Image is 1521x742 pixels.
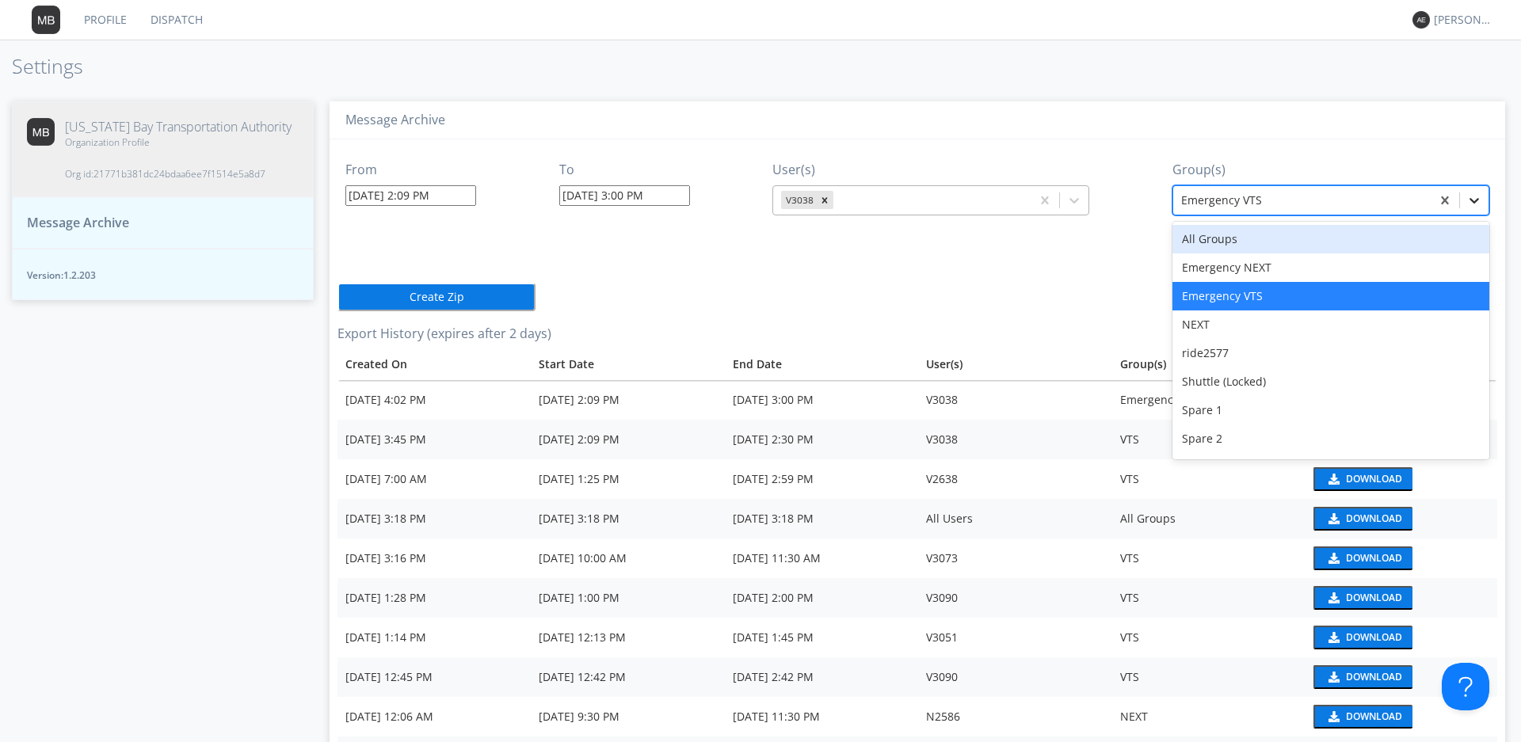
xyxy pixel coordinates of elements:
div: NEXT [1172,310,1489,339]
div: [DATE] 7:00 AM [345,471,523,487]
div: [DATE] 1:45 PM [733,630,910,645]
th: User(s) [918,348,1111,380]
div: VTS [1120,590,1298,606]
button: Version:1.2.203 [12,249,314,300]
div: [DATE] 3:00 PM [733,392,910,408]
button: Create Zip [337,283,536,311]
div: V3038 [926,392,1104,408]
img: download media button [1326,474,1340,485]
div: V3051 [926,630,1104,645]
div: Download [1346,474,1402,484]
button: [US_STATE] Bay Transportation AuthorityOrganization ProfileOrg id:21771b381dc24bdaa6ee7f1514e5a8d7 [12,101,314,198]
div: Download [1346,554,1402,563]
div: [DATE] 11:30 PM [733,709,910,725]
div: Download [1346,593,1402,603]
div: [PERSON_NAME] [1434,12,1493,28]
button: Message Archive [12,197,314,249]
a: download media buttonDownload [1313,705,1489,729]
div: All Groups [1172,225,1489,253]
img: download media button [1326,513,1340,524]
div: N2586 [926,709,1104,725]
div: [DATE] 3:18 PM [539,511,716,527]
button: Download [1313,586,1412,610]
div: V3038 [781,191,816,209]
button: Download [1313,546,1412,570]
span: Organization Profile [65,135,292,149]
a: download media buttonDownload [1313,626,1489,649]
div: [DATE] 2:30 PM [733,432,910,447]
h3: To [559,163,690,177]
div: [DATE] 4:02 PM [345,392,523,408]
button: Download [1313,507,1412,531]
div: All Groups [1120,511,1298,527]
th: Toggle SortBy [725,348,918,380]
a: download media buttonDownload [1313,467,1489,491]
div: Test Group [1172,453,1489,481]
th: Group(s) [1112,348,1306,380]
div: [DATE] 3:16 PM [345,550,523,566]
a: download media buttonDownload [1313,546,1489,570]
div: Emergency VTS [1120,392,1298,408]
h3: From [345,163,476,177]
img: download media button [1326,711,1340,722]
div: VTS [1120,432,1298,447]
div: VTS [1120,550,1298,566]
div: V3038 [926,432,1104,447]
div: [DATE] 3:45 PM [345,432,523,447]
button: Download [1313,665,1412,689]
div: [DATE] 2:00 PM [733,590,910,606]
div: VTS [1120,669,1298,685]
button: Download [1313,626,1412,649]
div: Spare 1 [1172,396,1489,424]
img: 373638.png [27,118,55,146]
div: Download [1346,633,1402,642]
div: [DATE] 1:28 PM [345,590,523,606]
h3: User(s) [772,163,1089,177]
img: download media button [1326,592,1340,603]
h3: Export History (expires after 2 days) [337,327,1497,341]
div: [DATE] 2:42 PM [733,669,910,685]
img: 373638.png [1412,11,1430,29]
button: Download [1313,705,1412,729]
a: download media buttonDownload [1313,507,1489,531]
img: download media button [1326,553,1340,564]
span: Org id: 21771b381dc24bdaa6ee7f1514e5a8d7 [65,167,292,181]
div: Remove V3038 [816,191,833,209]
div: [DATE] 1:14 PM [345,630,523,645]
img: download media button [1326,632,1340,643]
div: [DATE] 2:09 PM [539,392,716,408]
span: Message Archive [27,214,129,232]
span: Version: 1.2.203 [27,268,299,282]
div: Download [1346,672,1402,682]
div: Shuttle (Locked) [1172,367,1489,396]
div: V3090 [926,590,1104,606]
div: All Users [926,511,1104,527]
div: [DATE] 11:30 AM [733,550,910,566]
div: [DATE] 12:06 AM [345,709,523,725]
div: [DATE] 9:30 PM [539,709,716,725]
th: Toggle SortBy [337,348,531,380]
h3: Group(s) [1172,163,1489,177]
div: VTS [1120,471,1298,487]
div: Emergency NEXT [1172,253,1489,282]
div: Download [1346,712,1402,721]
a: download media buttonDownload [1313,665,1489,689]
iframe: Toggle Customer Support [1442,663,1489,710]
div: [DATE] 12:45 PM [345,669,523,685]
div: [DATE] 1:25 PM [539,471,716,487]
div: VTS [1120,630,1298,645]
div: [DATE] 10:00 AM [539,550,716,566]
div: ride2577 [1172,339,1489,367]
button: Download [1313,467,1412,491]
a: download media buttonDownload [1313,586,1489,610]
h3: Message Archive [345,113,1489,127]
div: [DATE] 1:00 PM [539,590,716,606]
div: [DATE] 3:18 PM [345,511,523,527]
div: Emergency VTS [1172,282,1489,310]
div: [DATE] 3:18 PM [733,511,910,527]
div: [DATE] 2:59 PM [733,471,910,487]
div: V3073 [926,550,1104,566]
div: [DATE] 12:42 PM [539,669,716,685]
img: download media button [1326,672,1340,683]
div: Spare 2 [1172,424,1489,453]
